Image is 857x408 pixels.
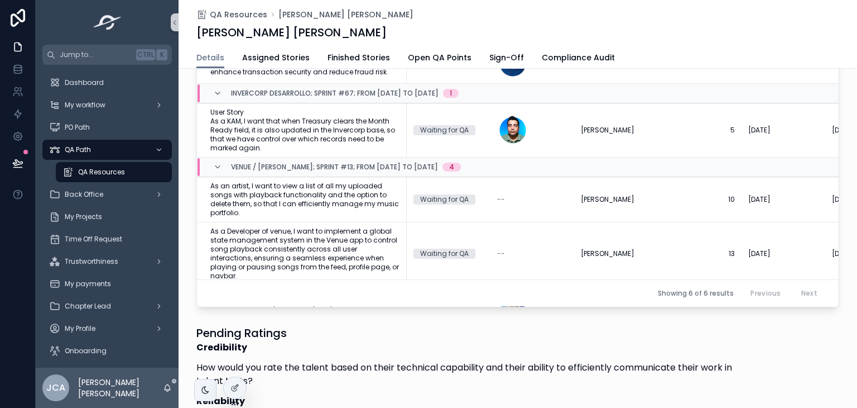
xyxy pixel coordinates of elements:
[497,249,567,258] a: --
[157,50,166,59] span: K
[832,195,854,204] span: [DATE]
[420,194,469,205] div: Waiting for QA
[242,52,310,63] span: Assigned Stories
[748,195,771,204] span: [DATE]
[65,123,90,132] span: PO Path
[65,190,103,199] span: Back Office
[36,65,179,368] div: scrollable content
[196,341,247,354] strong: Credibility
[832,126,854,135] span: [DATE]
[278,9,413,20] a: [PERSON_NAME] [PERSON_NAME]
[832,249,854,258] span: [DATE]
[450,89,452,98] div: 1
[56,162,172,182] a: QA Resources
[65,235,122,244] span: Time Off Request
[210,108,400,153] a: User Story As a KAM, I want that when Treasury clears the Month Ready field, it is also updated i...
[196,361,755,388] p: How would you rate the talent based on their technical capability and their ability to efficientl...
[420,249,469,259] div: Waiting for QA
[196,25,387,40] h1: [PERSON_NAME] [PERSON_NAME]
[65,279,111,288] span: My payments
[658,289,734,298] span: Showing 6 of 6 results
[65,212,102,221] span: My Projects
[196,48,224,69] a: Details
[65,347,107,355] span: Onboarding
[42,73,172,93] a: Dashboard
[210,227,400,281] a: As a Developer of venue, I want to implement a global state management system in the Venue app to...
[196,9,267,20] a: QA Resources
[60,50,132,59] span: Jump to...
[42,252,172,272] a: Trustworthiness
[42,341,172,361] a: Onboarding
[136,49,155,60] span: Ctrl
[65,257,118,266] span: Trustworthiness
[581,126,651,135] a: [PERSON_NAME]
[242,48,310,70] a: Assigned Stories
[665,249,735,258] a: 13
[65,302,111,311] span: Chapter Lead
[413,194,484,205] a: Waiting for QA
[78,168,125,177] span: QA Resources
[210,182,400,217] a: As an artist, I want to view a list of all my uploaded songs with playback functionality and the ...
[413,249,484,259] a: Waiting for QA
[42,95,172,115] a: My workflow
[748,126,819,135] a: [DATE]
[42,140,172,160] a: QA Path
[210,9,267,20] span: QA Resources
[748,195,819,204] a: [DATE]
[42,45,172,65] button: Jump to...CtrlK
[489,48,524,70] a: Sign-Off
[408,48,471,70] a: Open QA Points
[196,395,245,407] strong: Reliability
[78,377,163,399] p: [PERSON_NAME] [PERSON_NAME]
[408,52,471,63] span: Open QA Points
[497,195,505,204] span: --
[42,207,172,227] a: My Projects
[413,125,484,135] a: Waiting for QA
[65,145,91,154] span: QA Path
[46,381,65,395] span: JCA
[328,52,390,63] span: Finished Stories
[42,117,172,137] a: PO Path
[449,163,454,172] div: 4
[581,249,651,258] a: [PERSON_NAME]
[489,52,524,63] span: Sign-Off
[542,48,615,70] a: Compliance Audit
[42,229,172,249] a: Time Off Request
[42,274,172,294] a: My payments
[581,126,634,135] span: [PERSON_NAME]
[65,78,104,87] span: Dashboard
[196,52,224,63] span: Details
[581,195,651,204] a: [PERSON_NAME]
[65,324,95,333] span: My Profile
[581,195,634,204] span: [PERSON_NAME]
[328,48,390,70] a: Finished Stories
[665,195,735,204] a: 10
[90,13,125,31] img: App logo
[231,89,439,98] span: Invercorp Desarrollo; Sprint #67; From [DATE] to [DATE]
[420,125,469,135] div: Waiting for QA
[42,184,172,205] a: Back Office
[497,195,567,204] a: --
[748,126,771,135] span: [DATE]
[748,249,819,258] a: [DATE]
[542,52,615,63] span: Compliance Audit
[497,249,505,258] span: --
[581,249,634,258] span: [PERSON_NAME]
[42,296,172,316] a: Chapter Lead
[196,325,755,341] h1: Pending Ratings
[665,126,735,135] a: 5
[65,101,105,110] span: My workflow
[231,163,438,172] span: Venue / [PERSON_NAME]; Sprint #13; From [DATE] to [DATE]
[42,319,172,339] a: My Profile
[748,249,771,258] span: [DATE]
